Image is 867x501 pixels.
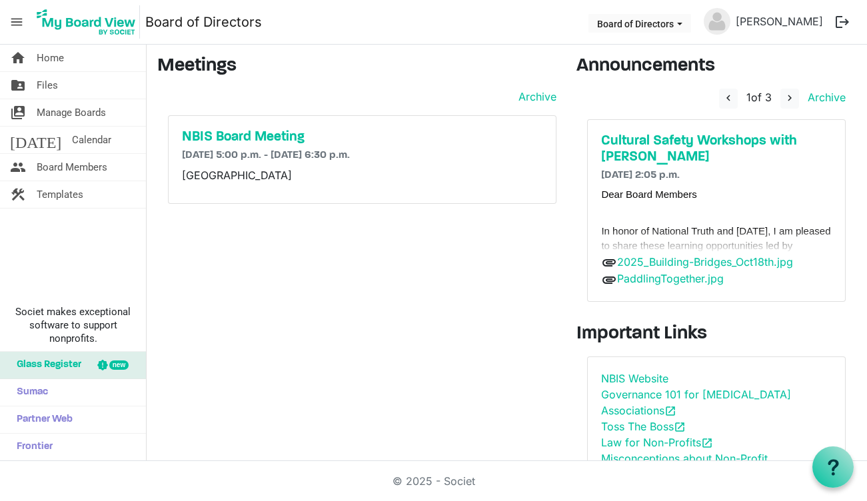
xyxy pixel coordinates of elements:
[37,154,107,181] span: Board Members
[37,45,64,71] span: Home
[513,89,556,105] a: Archive
[730,8,828,35] a: [PERSON_NAME]
[722,92,734,104] span: navigate_before
[182,129,542,145] a: NBIS Board Meeting
[576,55,856,78] h3: Announcements
[664,405,676,417] span: open_in_new
[601,224,832,329] p: In honor of National Truth and [DATE], I am pleased to share these learning opportunities led by ...
[601,170,680,181] span: [DATE] 2:05 p.m.
[784,92,796,104] span: navigate_next
[72,127,111,153] span: Calendar
[10,154,26,181] span: people
[674,421,686,433] span: open_in_new
[37,72,58,99] span: Files
[10,352,81,378] span: Glass Register
[182,149,542,162] h6: [DATE] 5:00 p.m. - [DATE] 6:30 p.m.
[746,91,772,104] span: of 3
[601,372,668,385] a: NBIS Website
[601,254,617,270] span: attachment
[10,127,61,153] span: [DATE]
[109,360,129,370] div: new
[601,187,832,203] div: Dear Board Members
[828,8,856,36] button: logout
[182,169,292,182] span: [GEOGRAPHIC_DATA]
[780,89,799,109] button: navigate_next
[37,99,106,126] span: Manage Boards
[601,452,768,481] a: Misconceptions about Non-Profit Governance
[10,45,26,71] span: home
[33,5,145,39] a: My Board View Logo
[157,55,556,78] h3: Meetings
[10,99,26,126] span: switch_account
[701,437,713,449] span: open_in_new
[617,272,724,285] a: PaddlingTogether.jpg
[617,255,793,268] a: 2025_Building-Bridges_Oct18th.jpg
[601,420,686,433] a: Toss The Bossopen_in_new
[576,323,856,346] h3: Important Links
[10,406,73,433] span: Partner Web
[588,14,691,33] button: Board of Directors dropdownbutton
[601,388,791,417] a: Governance 101 for [MEDICAL_DATA] Associationsopen_in_new
[10,72,26,99] span: folder_shared
[601,133,832,165] a: Cultural Safety Workshops with [PERSON_NAME]
[601,272,617,288] span: attachment
[37,181,83,208] span: Templates
[10,181,26,208] span: construction
[10,379,48,406] span: Sumac
[145,9,262,35] a: Board of Directors
[393,474,475,488] a: © 2025 - Societ
[601,436,713,449] a: Law for Non-Profitsopen_in_new
[10,434,53,460] span: Frontier
[704,8,730,35] img: no-profile-picture.svg
[4,9,29,35] span: menu
[33,5,140,39] img: My Board View Logo
[719,89,738,109] button: navigate_before
[6,305,140,345] span: Societ makes exceptional software to support nonprofits.
[746,91,751,104] span: 1
[802,91,846,104] a: Archive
